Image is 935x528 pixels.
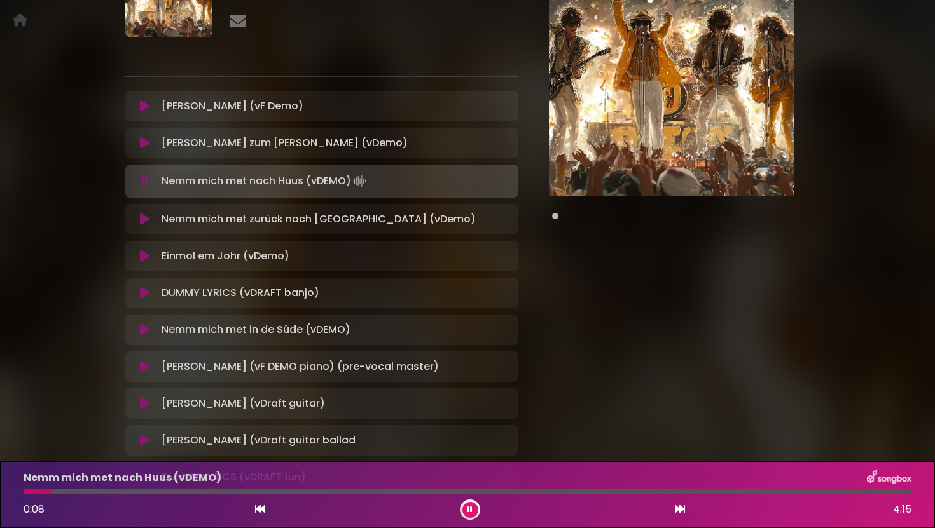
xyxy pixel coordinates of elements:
p: Nemm mich met nach Huus (vDEMO) [24,470,221,485]
p: [PERSON_NAME] (vDraft guitar) [162,396,325,411]
p: Nemm mich met nach Huus (vDEMO) [162,172,369,190]
p: Einmol em Johr (vDemo) [162,248,289,264]
span: 0:08 [24,502,45,517]
p: Nemm mich met in de Süde (vDEMO) [162,322,350,337]
p: [PERSON_NAME] zum [PERSON_NAME] (vDemo) [162,135,408,151]
p: [PERSON_NAME] (vDraft guitar ballad [162,433,356,448]
p: DUMMY LYRICS (vDRAFT banjo) [162,285,319,301]
p: [PERSON_NAME] (vF DEMO piano) (pre-vocal master) [162,359,439,374]
img: waveform4.gif [351,172,369,190]
p: Nemm mich met zurück nach [GEOGRAPHIC_DATA] (vDemo) [162,212,476,227]
span: 4:15 [893,502,911,517]
img: songbox-logo-white.png [867,470,911,486]
p: [PERSON_NAME] (vF Demo) [162,98,303,114]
